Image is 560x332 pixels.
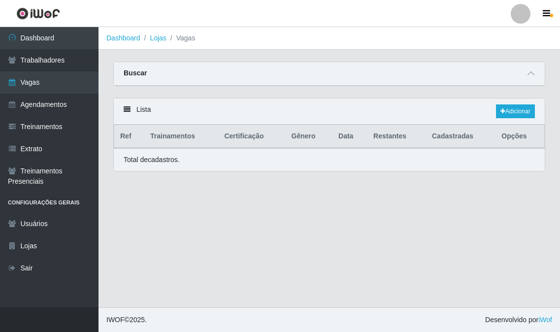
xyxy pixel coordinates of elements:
li: Vagas [166,33,196,43]
div: Lista [114,99,545,125]
img: CoreUI Logo [16,7,60,20]
strong: Buscar [124,69,147,77]
th: Trainamentos [144,125,218,148]
th: Opções [495,125,544,148]
span: © 2025 . [106,315,147,325]
a: iWof [538,316,552,324]
th: Restantes [367,125,426,148]
span: IWOF [106,316,125,324]
th: Gênero [286,125,332,148]
a: Dashboard [106,34,140,42]
nav: breadcrumb [99,27,560,50]
th: Cadastradas [426,125,495,148]
th: Ref [114,125,145,148]
a: Adicionar [496,104,535,118]
p: Total de cadastros. [124,155,180,165]
th: Certificação [218,125,285,148]
a: Lojas [150,34,166,42]
th: Data [332,125,367,148]
span: Desenvolvido por [485,315,552,325]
